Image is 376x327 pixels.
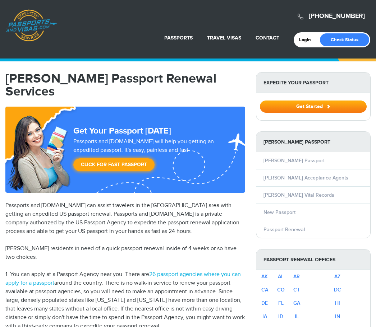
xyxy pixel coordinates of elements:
[293,274,300,280] a: AR
[320,33,369,46] a: Check Status
[73,158,155,171] a: Click for Fast Passport
[278,274,284,280] a: AL
[295,313,299,319] a: IL
[334,274,340,280] a: AZ
[263,209,295,215] a: New Passport
[334,287,341,293] a: DC
[278,300,284,306] a: FL
[293,287,300,293] a: CT
[5,271,241,286] a: 26 passport agencies where you can apply for a passport
[263,175,348,181] a: [PERSON_NAME] Acceptance Agents
[164,35,193,41] a: Passports
[5,72,245,98] h1: [PERSON_NAME] Passport Renewal Services
[299,37,316,43] a: Login
[261,300,268,306] a: DE
[256,35,279,41] a: Contact
[263,158,325,164] a: [PERSON_NAME] Passport
[261,287,268,293] a: CA
[309,12,365,20] a: [PHONE_NUMBER]
[5,201,245,236] p: Passports and [DOMAIN_NAME] can assist travelers in the [GEOGRAPHIC_DATA] area with getting an ex...
[256,249,370,270] strong: Passport Renewal Offices
[335,300,340,306] a: HI
[263,192,334,198] a: [PERSON_NAME] Vital Records
[262,313,267,319] a: IA
[207,35,241,41] a: Travel Visas
[261,274,268,280] a: AK
[277,287,285,293] a: CO
[5,244,245,262] p: [PERSON_NAME] residents in need of a quick passport renewal inside of 4 weeks or so have two choi...
[260,101,367,113] button: Get Started
[260,103,367,109] a: Get Started
[278,313,283,319] a: ID
[70,137,218,175] div: Passports and [DOMAIN_NAME] will help you getting an expedited passport. It's easy, painless and ...
[6,9,57,42] a: Passports & [DOMAIN_NAME]
[73,126,171,136] strong: Get Your Passport [DATE]
[256,132,370,152] strong: [PERSON_NAME] Passport
[335,313,340,319] a: IN
[293,300,300,306] a: GA
[263,226,305,233] a: Passport Renewal
[256,73,370,93] strong: Expedite Your Passport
